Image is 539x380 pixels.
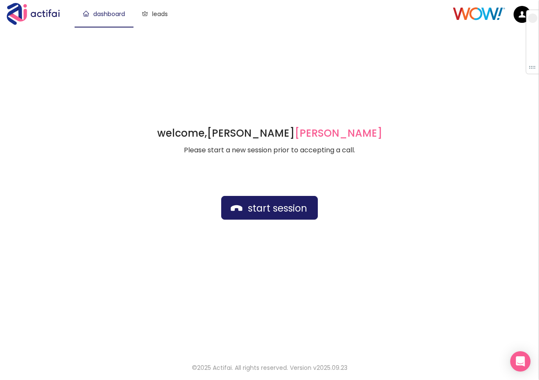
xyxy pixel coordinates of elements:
img: Actifai Logo [7,3,68,25]
img: Client Logo [453,7,505,20]
button: start session [221,196,318,220]
p: Please start a new session prior to accepting a call. [157,145,382,155]
span: [PERSON_NAME] [295,126,382,140]
strong: [PERSON_NAME] [207,126,382,140]
a: dashboard [83,10,125,18]
h1: welcome, [157,127,382,140]
img: default.png [514,6,531,23]
div: Open Intercom Messenger [510,351,531,372]
a: leads [142,10,168,18]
